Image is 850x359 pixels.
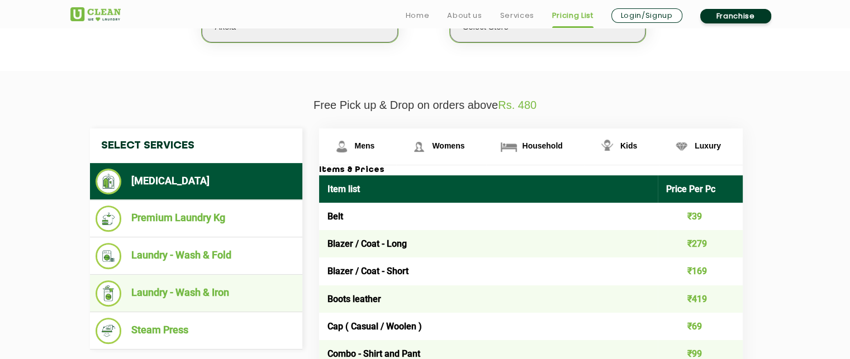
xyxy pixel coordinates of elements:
img: Kids [597,137,617,156]
span: Luxury [695,141,721,150]
img: Premium Laundry Kg [96,205,122,232]
td: Blazer / Coat - Short [319,257,658,285]
img: Household [499,137,519,156]
td: Boots leather [319,285,658,313]
td: ₹419 [658,285,743,313]
li: Laundry - Wash & Iron [96,280,297,307]
h3: Items & Prices [319,165,743,175]
th: Item list [319,175,658,203]
td: ₹69 [658,313,743,340]
li: Steam Press [96,318,297,344]
li: Premium Laundry Kg [96,205,297,232]
a: Login/Signup [611,8,682,23]
a: About us [447,9,482,22]
li: Laundry - Wash & Fold [96,243,297,269]
td: Belt [319,203,658,230]
td: ₹39 [658,203,743,230]
p: Free Pick up & Drop on orders above [70,99,780,112]
td: ₹169 [658,257,743,285]
a: Home [406,9,430,22]
h4: Select Services [90,128,302,163]
li: [MEDICAL_DATA] [96,169,297,194]
a: Franchise [700,9,771,23]
img: Luxury [672,137,691,156]
a: Pricing List [552,9,593,22]
img: Dry Cleaning [96,169,122,194]
span: Kids [620,141,637,150]
td: Blazer / Coat - Long [319,230,658,257]
img: Steam Press [96,318,122,344]
span: Womens [432,141,464,150]
span: Household [522,141,562,150]
img: Womens [409,137,429,156]
td: ₹279 [658,230,743,257]
img: Laundry - Wash & Fold [96,243,122,269]
img: Mens [332,137,352,156]
a: Services [500,9,534,22]
span: Mens [355,141,375,150]
span: Rs. 480 [498,99,536,111]
img: Laundry - Wash & Iron [96,280,122,307]
img: UClean Laundry and Dry Cleaning [70,7,121,21]
th: Price Per Pc [658,175,743,203]
td: Cap ( Casual / Woolen ) [319,313,658,340]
